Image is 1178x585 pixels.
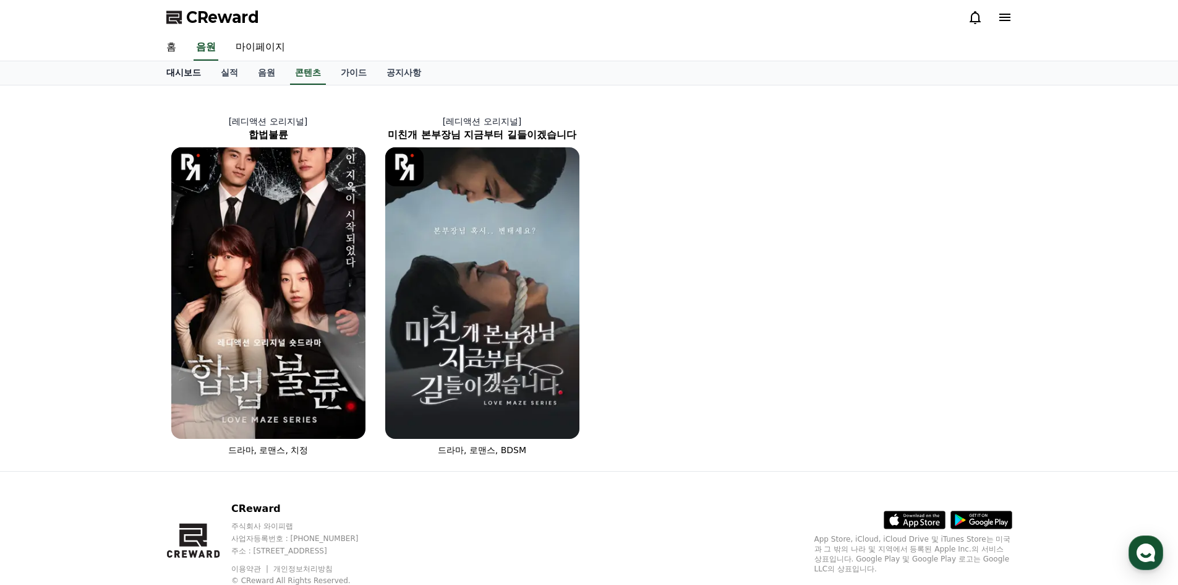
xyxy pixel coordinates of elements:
span: 드라마, 로맨스, BDSM [438,445,526,455]
a: 음원 [248,61,285,85]
span: 대화 [113,412,128,422]
img: 미친개 본부장님 지금부터 길들이겠습니다 [385,147,579,439]
p: [레디액션 오리지널] [375,115,589,128]
a: 대시보드 [156,61,211,85]
a: 이용약관 [231,565,270,573]
img: [object Object] Logo [171,147,210,186]
a: 홈 [4,392,82,423]
span: CReward [186,7,259,27]
p: 사업자등록번호 : [PHONE_NUMBER] [231,534,382,544]
a: 개인정보처리방침 [273,565,333,573]
a: CReward [166,7,259,27]
a: 콘텐츠 [290,61,326,85]
p: CReward [231,501,382,516]
a: 설정 [160,392,237,423]
h2: 미친개 본부장님 지금부터 길들이겠습니다 [375,128,589,142]
a: [레디액션 오리지널] 미친개 본부장님 지금부터 길들이겠습니다 미친개 본부장님 지금부터 길들이겠습니다 [object Object] Logo 드라마, 로맨스, BDSM [375,105,589,466]
a: 가이드 [331,61,377,85]
a: 마이페이지 [226,35,295,61]
span: 홈 [39,411,46,421]
a: 홈 [156,35,186,61]
p: 주소 : [STREET_ADDRESS] [231,546,382,556]
a: [레디액션 오리지널] 합법불륜 합법불륜 [object Object] Logo 드라마, 로맨스, 치정 [161,105,375,466]
h2: 합법불륜 [161,128,375,142]
a: 실적 [211,61,248,85]
span: 설정 [191,411,206,421]
img: 합법불륜 [171,147,365,439]
p: 주식회사 와이피랩 [231,521,382,531]
img: [object Object] Logo [385,147,424,186]
span: 드라마, 로맨스, 치정 [228,445,309,455]
p: [레디액션 오리지널] [161,115,375,128]
p: App Store, iCloud, iCloud Drive 및 iTunes Store는 미국과 그 밖의 나라 및 지역에서 등록된 Apple Inc.의 서비스 상표입니다. Goo... [814,534,1012,574]
a: 공지사항 [377,61,431,85]
a: 음원 [194,35,218,61]
a: 대화 [82,392,160,423]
